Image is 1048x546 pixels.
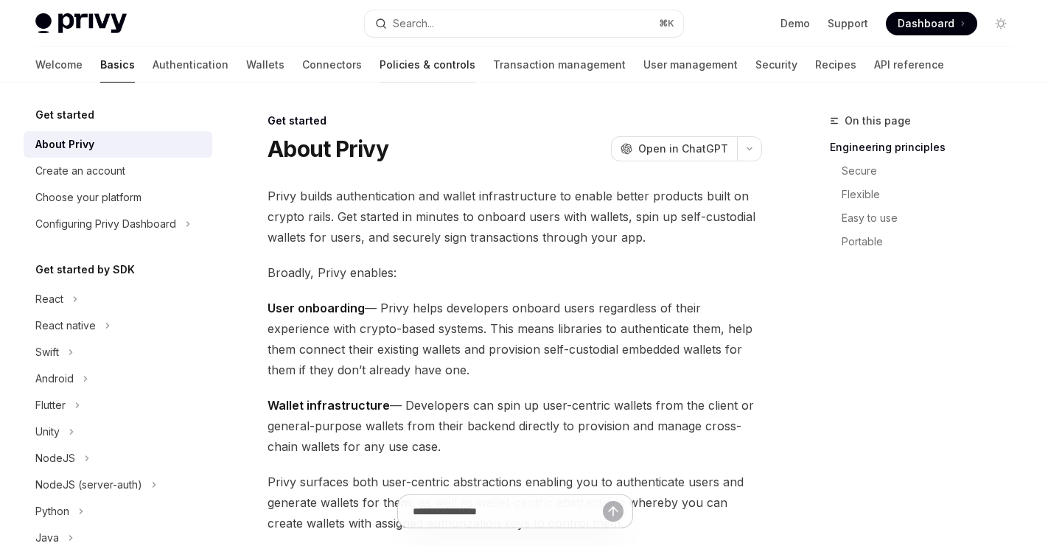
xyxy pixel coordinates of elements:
span: On this page [845,112,911,130]
strong: User onboarding [268,301,365,315]
div: Choose your platform [35,189,142,206]
a: Engineering principles [830,136,1024,159]
button: Toggle NodeJS (server-auth) section [24,472,212,498]
button: Toggle React section [24,286,212,312]
button: Open in ChatGPT [611,136,737,161]
div: Search... [393,15,434,32]
input: Ask a question... [413,495,603,528]
h5: Get started [35,106,94,124]
a: Secure [830,159,1024,183]
div: Swift [35,343,59,361]
button: Open search [365,10,682,37]
div: About Privy [35,136,94,153]
div: Get started [268,113,762,128]
a: Policies & controls [380,47,475,83]
button: Toggle Flutter section [24,392,212,419]
div: Unity [35,423,60,441]
button: Toggle Unity section [24,419,212,445]
a: Create an account [24,158,212,184]
a: About Privy [24,131,212,158]
a: Authentication [153,47,228,83]
span: — Privy helps developers onboard users regardless of their experience with crypto-based systems. ... [268,298,762,380]
span: Broadly, Privy enables: [268,262,762,283]
a: Support [828,16,868,31]
button: Toggle dark mode [989,12,1013,35]
button: Toggle Python section [24,498,212,525]
div: Create an account [35,162,125,180]
h5: Get started by SDK [35,261,135,279]
a: Basics [100,47,135,83]
a: Dashboard [886,12,977,35]
span: Privy builds authentication and wallet infrastructure to enable better products built on crypto r... [268,186,762,248]
div: Flutter [35,396,66,414]
span: Privy surfaces both user-centric abstractions enabling you to authenticate users and generate wal... [268,472,762,533]
button: Toggle Configuring Privy Dashboard section [24,211,212,237]
h1: About Privy [268,136,388,162]
div: NodeJS [35,449,75,467]
div: Configuring Privy Dashboard [35,215,176,233]
span: ⌘ K [659,18,674,29]
a: Connectors [302,47,362,83]
div: Android [35,370,74,388]
img: light logo [35,13,127,34]
div: React native [35,317,96,335]
a: Portable [830,230,1024,253]
a: Demo [780,16,810,31]
a: API reference [874,47,944,83]
button: Toggle React native section [24,312,212,339]
span: Open in ChatGPT [638,141,728,156]
div: Python [35,503,69,520]
div: NodeJS (server-auth) [35,476,142,494]
div: React [35,290,63,308]
a: Flexible [830,183,1024,206]
button: Toggle NodeJS section [24,445,212,472]
a: Transaction management [493,47,626,83]
a: User management [643,47,738,83]
button: Send message [603,501,623,522]
a: Welcome [35,47,83,83]
button: Toggle Android section [24,365,212,392]
strong: Wallet infrastructure [268,398,390,413]
a: Choose your platform [24,184,212,211]
a: Recipes [815,47,856,83]
a: Security [755,47,797,83]
a: Easy to use [830,206,1024,230]
a: Wallets [246,47,284,83]
button: Toggle Swift section [24,339,212,365]
span: — Developers can spin up user-centric wallets from the client or general-purpose wallets from the... [268,395,762,457]
span: Dashboard [898,16,954,31]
